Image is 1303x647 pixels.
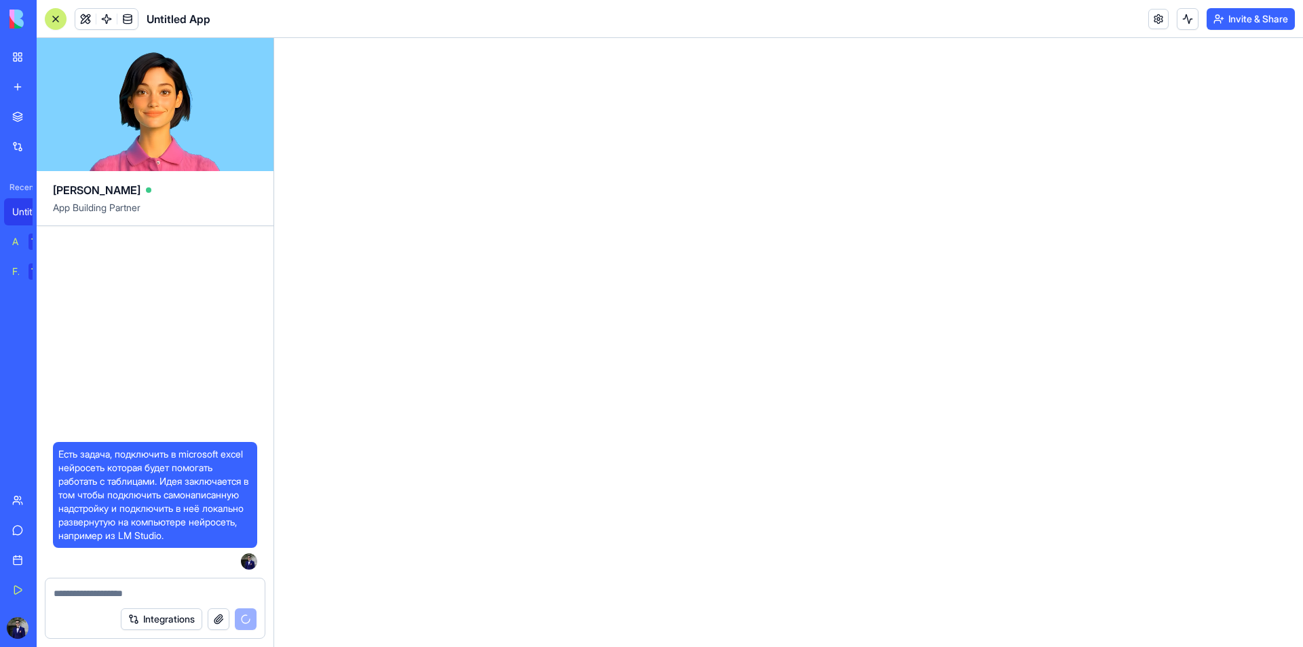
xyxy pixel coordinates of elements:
[241,553,257,570] img: ACg8ocI9kOOkXP05SCniGPk0GxDK-NbovEWJxPr3cpCTEcVs-V20b1bL=s96-c
[12,205,50,219] div: Untitled App
[121,608,202,630] button: Integrations
[53,182,140,198] span: [PERSON_NAME]
[58,447,252,542] span: Есть задача, подключить в microsoft excel нейросеть которая будет помогать работать с таблицами. ...
[147,11,210,27] span: Untitled App
[12,235,19,248] div: AI Logo Generator
[4,258,58,285] a: Feedback FormTRY
[4,198,58,225] a: Untitled App
[1207,8,1295,30] button: Invite & Share
[7,617,29,639] img: ACg8ocI9kOOkXP05SCniGPk0GxDK-NbovEWJxPr3cpCTEcVs-V20b1bL=s96-c
[4,182,33,193] span: Recent
[29,263,50,280] div: TRY
[4,228,58,255] a: AI Logo GeneratorTRY
[53,201,257,225] span: App Building Partner
[12,265,19,278] div: Feedback Form
[10,10,94,29] img: logo
[29,234,50,250] div: TRY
